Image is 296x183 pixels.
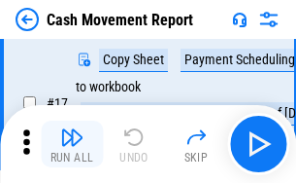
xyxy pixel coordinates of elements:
[232,12,247,27] img: Support
[50,152,94,164] div: Run All
[184,126,208,149] img: Skip
[47,95,68,111] span: # 17
[41,121,103,167] button: Run All
[99,49,168,72] div: Copy Sheet
[47,11,193,29] div: Cash Movement Report
[165,121,227,167] button: Skip
[60,126,83,149] img: Run All
[16,8,39,31] img: Back
[257,8,280,31] img: Settings menu
[76,80,141,94] div: to workbook
[243,128,274,160] img: Main button
[184,152,209,164] div: Skip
